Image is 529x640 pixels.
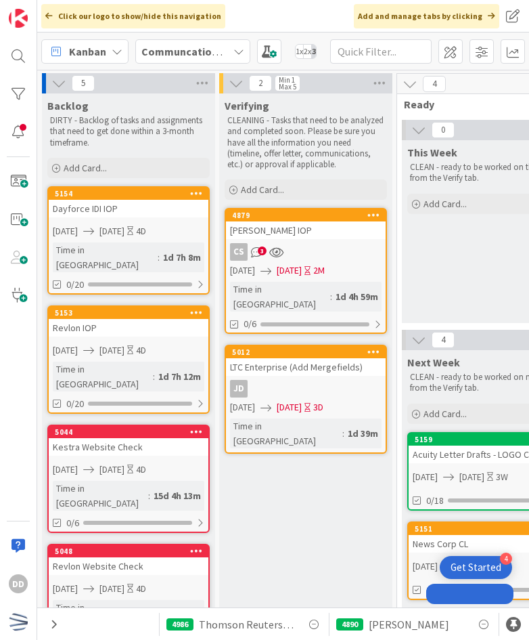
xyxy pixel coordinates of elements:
[258,247,267,255] span: 3
[407,356,460,369] span: Next Week
[241,184,284,196] span: Add Card...
[47,305,210,414] a: 5153Revlon IOP[DATE][DATE]4DTime in [GEOGRAPHIC_DATA]:1d 7h 12m0/20
[99,343,124,358] span: [DATE]
[277,263,302,278] span: [DATE]
[158,250,160,265] span: :
[330,39,432,64] input: Quick Filter...
[344,426,382,441] div: 1d 39m
[53,600,148,630] div: Time in [GEOGRAPHIC_DATA]
[440,556,512,579] div: Open Get Started checklist, remaining modules: 4
[226,346,386,376] div: 5012LTC Enterprise (Add Mergefields)
[369,616,449,633] span: [PERSON_NAME]
[150,488,204,503] div: 15d 4h 13m
[226,243,386,261] div: CS
[277,400,302,414] span: [DATE]
[66,278,84,292] span: 0/20
[49,426,208,456] div: 5044Kestra Website Check
[313,263,325,278] div: 2M
[53,362,153,391] div: Time in [GEOGRAPHIC_DATA]
[336,618,363,631] div: 4890
[230,243,248,261] div: CS
[226,380,386,398] div: JD
[64,162,107,174] span: Add Card...
[49,557,208,575] div: Revlon Website Check
[413,470,438,484] span: [DATE]
[155,369,204,384] div: 1d 7h 12m
[150,607,204,622] div: 15d 4h 11m
[9,9,28,28] img: Visit kanbanzone.com
[160,250,204,265] div: 1d 7h 8m
[47,99,89,112] span: Backlog
[225,99,269,112] span: Verifying
[500,553,512,565] div: 4
[230,419,342,448] div: Time in [GEOGRAPHIC_DATA]
[230,400,255,414] span: [DATE]
[55,189,208,198] div: 5154
[49,426,208,438] div: 5044
[148,607,150,622] span: :
[47,425,210,533] a: 5044Kestra Website Check[DATE][DATE]4DTime in [GEOGRAPHIC_DATA]:15d 4h 13m0/6
[55,427,208,437] div: 5044
[423,76,446,92] span: 4
[49,200,208,217] div: Dayforce IDI IOP
[232,211,386,220] div: 4879
[53,582,78,596] span: [DATE]
[136,582,146,596] div: 4D
[432,332,455,348] span: 4
[432,122,455,138] span: 0
[49,307,208,319] div: 5153
[423,198,467,210] span: Add Card...
[451,561,501,574] div: Get Started
[69,43,106,60] span: Kanban
[9,612,28,631] img: avatar
[53,481,148,511] div: Time in [GEOGRAPHIC_DATA]
[55,308,208,318] div: 5153
[99,582,124,596] span: [DATE]
[426,583,444,597] span: 0/20
[72,75,95,91] span: 5
[49,438,208,456] div: Kestra Website Check
[226,358,386,376] div: LTC Enterprise (Add Mergefields)
[136,463,146,477] div: 4D
[66,397,84,411] span: 0/20
[9,574,28,593] div: DD
[141,45,255,58] b: Communcations Board
[226,221,386,239] div: [PERSON_NAME] IOP
[230,282,330,312] div: Time in [GEOGRAPHIC_DATA]
[330,289,332,304] span: :
[53,463,78,477] span: [DATE]
[47,186,210,295] a: 5154Dayforce IDI IOP[DATE][DATE]4DTime in [GEOGRAPHIC_DATA]:1d 7h 8m0/20
[426,494,444,508] span: 0/18
[407,146,457,159] span: This Week
[49,307,208,337] div: 5153Revlon IOP
[49,188,208,200] div: 5154
[41,4,225,28] div: Click our logo to show/hide this navigation
[312,45,320,58] span: 3x
[136,224,146,238] div: 4D
[153,369,155,384] span: :
[303,45,312,58] span: 2x
[49,319,208,337] div: Revlon IOP
[227,115,384,170] p: CLEANING - Tasks that need to be analyzed and completed soon. Please be sure you have all the inf...
[313,400,323,414] div: 3D
[296,45,303,58] span: 1x
[244,317,256,331] span: 0/6
[423,408,467,420] span: Add Card...
[99,463,124,477] span: [DATE]
[413,559,438,574] span: [DATE]
[49,188,208,217] div: 5154Dayforce IDI IOP
[53,343,78,358] span: [DATE]
[279,77,295,83] div: Min 1
[496,470,508,484] div: 3W
[53,242,158,272] div: Time in [GEOGRAPHIC_DATA]
[55,547,208,556] div: 5048
[225,208,387,334] a: 4879[PERSON_NAME] IOPCS[DATE][DATE]2MTime in [GEOGRAPHIC_DATA]:1d 4h 59m0/6
[66,516,79,530] span: 0/6
[226,346,386,358] div: 5012
[225,345,387,454] a: 5012LTC Enterprise (Add Mergefields)JD[DATE][DATE]3DTime in [GEOGRAPHIC_DATA]:1d 39m
[230,263,255,278] span: [DATE]
[148,488,150,503] span: :
[136,343,146,358] div: 4D
[342,426,344,441] span: :
[232,347,386,357] div: 5012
